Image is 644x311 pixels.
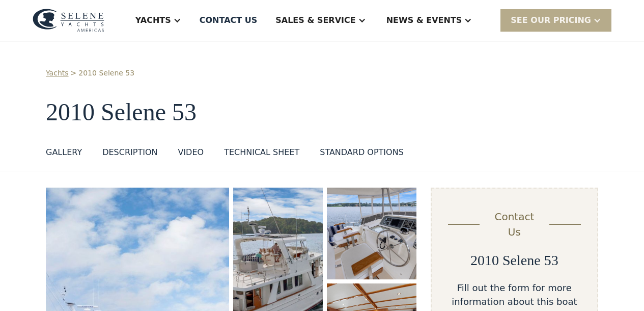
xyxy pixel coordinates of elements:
[178,146,204,159] div: VIDEO
[135,14,171,27] div: Yachts
[327,188,416,279] a: open lightbox
[224,146,299,159] div: TECHNICAL SHEET
[386,14,462,27] div: News & EVENTS
[178,146,204,163] a: VIDEO
[448,281,581,308] div: Fill out the form for more information about this boat
[488,209,542,240] div: Contact Us
[320,146,404,163] a: STANDARD OPTIONS
[46,146,82,163] a: GALLERY
[102,146,157,159] div: DESCRIPTION
[33,9,104,32] img: logo
[102,146,157,163] a: DESCRIPTION
[275,14,355,27] div: Sales & Service
[46,146,82,159] div: GALLERY
[200,14,258,27] div: Contact US
[320,146,404,159] div: STANDARD OPTIONS
[224,146,299,163] a: TECHNICAL SHEET
[511,14,591,27] div: SEE Our Pricing
[500,9,611,31] div: SEE Our Pricing
[78,68,134,79] a: 2010 Selene 53
[470,252,558,269] h2: 2010 Selene 53
[71,68,77,79] div: >
[46,68,69,79] a: Yachts
[46,99,598,126] h1: 2010 Selene 53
